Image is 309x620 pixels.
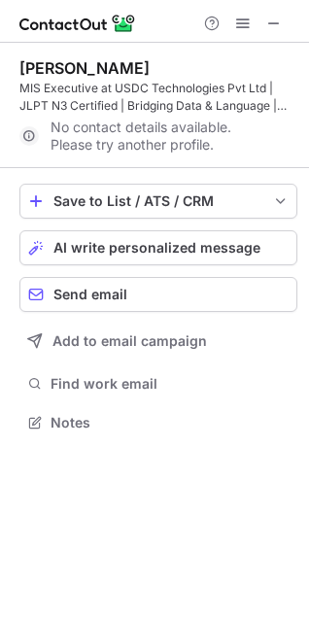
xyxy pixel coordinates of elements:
img: ContactOut v5.3.10 [19,12,136,35]
span: Find work email [51,375,290,393]
span: Add to email campaign [52,333,207,349]
span: Send email [53,287,127,302]
span: Notes [51,414,290,431]
button: Notes [19,409,297,436]
div: [PERSON_NAME] [19,58,150,78]
span: AI write personalized message [53,240,260,256]
button: save-profile-one-click [19,184,297,219]
button: Send email [19,277,297,312]
button: Add to email campaign [19,324,297,359]
button: Find work email [19,370,297,397]
div: No contact details available. Please try another profile. [19,121,297,152]
div: Save to List / ATS / CRM [53,193,263,209]
div: MIS Executive at USDC Technologies Pvt Ltd | JLPT N3 Certified | Bridging Data & Language | Power... [19,80,297,115]
button: AI write personalized message [19,230,297,265]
